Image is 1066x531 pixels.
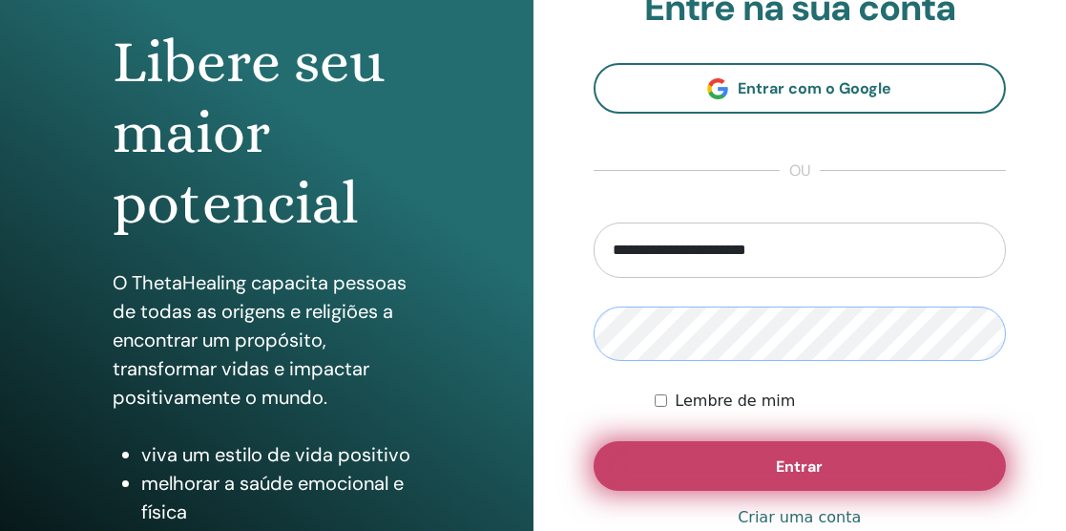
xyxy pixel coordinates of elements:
font: melhorar a saúde emocional e física [141,471,404,524]
font: Libere seu maior potencial [113,28,385,238]
font: viva um estilo de vida positivo [141,442,410,467]
font: Lembre de mim [675,392,795,410]
font: Entrar [776,457,823,477]
a: Entrar com o Google [594,63,1007,114]
font: Entrar com o Google [738,78,891,98]
div: Mantenha-me autenticado indefinidamente ou até que eu faça logout manualmente [655,390,1006,413]
font: Criar uma conta [738,508,861,526]
a: Criar uma conta [738,506,861,529]
button: Entrar [594,441,1007,491]
font: O ThetaHealing capacita pessoas de todas as origens e religiões a encontrar um propósito, transfo... [113,270,407,410]
font: ou [789,160,810,181]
